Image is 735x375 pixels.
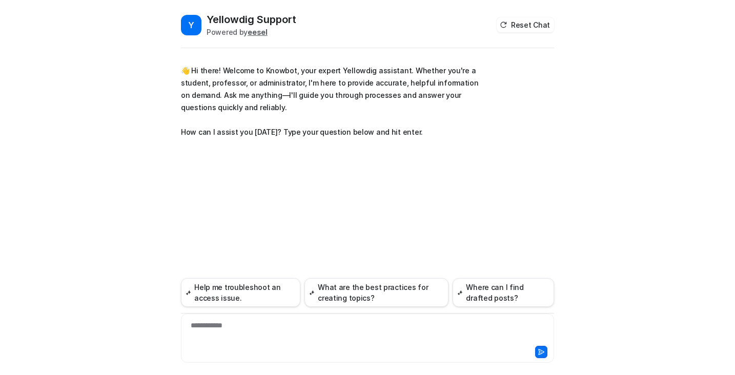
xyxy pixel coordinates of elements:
[181,15,201,35] span: Y
[207,12,296,27] h2: Yellowdig Support
[207,27,296,37] div: Powered by
[304,278,448,307] button: What are the best practices for creating topics?
[248,28,268,36] b: eesel
[497,17,554,32] button: Reset Chat
[453,278,554,307] button: Where can I find drafted posts?
[181,65,481,138] p: 👋 Hi there! Welcome to Knowbot, your expert Yellowdig assistant. Whether you're a student, profes...
[181,278,300,307] button: Help me troubleshoot an access issue.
